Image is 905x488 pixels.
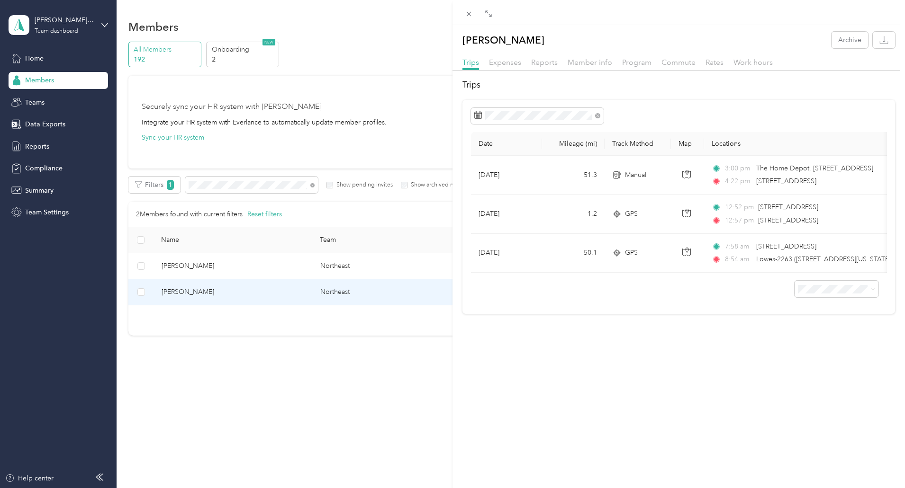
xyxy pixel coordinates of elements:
span: GPS [625,209,638,219]
span: Manual [625,170,646,180]
span: Program [622,58,652,67]
iframe: Everlance-gr Chat Button Frame [852,435,905,488]
td: 50.1 [542,234,605,273]
span: Expenses [489,58,521,67]
span: Work hours [733,58,773,67]
span: 7:58 am [725,241,752,252]
span: 3:00 pm [725,163,752,174]
span: 8:54 am [725,254,752,265]
h2: Trips [462,79,895,91]
span: 4:22 pm [725,176,752,186]
span: 12:57 pm [725,215,754,226]
span: Trips [462,58,479,67]
span: The Home Depot, [STREET_ADDRESS] [756,164,873,172]
span: Lowes-2263 ([STREET_ADDRESS][US_STATE]) [756,255,893,263]
td: [DATE] [471,156,542,195]
span: Member info [568,58,612,67]
td: [DATE] [471,195,542,233]
td: 51.3 [542,156,605,195]
span: [STREET_ADDRESS] [756,242,816,250]
span: GPS [625,248,638,258]
td: 1.2 [542,195,605,233]
button: Archive [832,32,868,48]
p: [PERSON_NAME] [462,32,544,48]
span: [STREET_ADDRESS] [758,203,818,211]
th: Track Method [605,132,671,156]
span: Rates [706,58,724,67]
th: Map [671,132,704,156]
span: Commute [661,58,696,67]
span: [STREET_ADDRESS] [756,177,816,185]
span: [STREET_ADDRESS] [758,216,818,224]
td: [DATE] [471,234,542,273]
th: Mileage (mi) [542,132,605,156]
span: Reports [531,58,558,67]
span: 12:52 pm [725,202,754,213]
th: Date [471,132,542,156]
